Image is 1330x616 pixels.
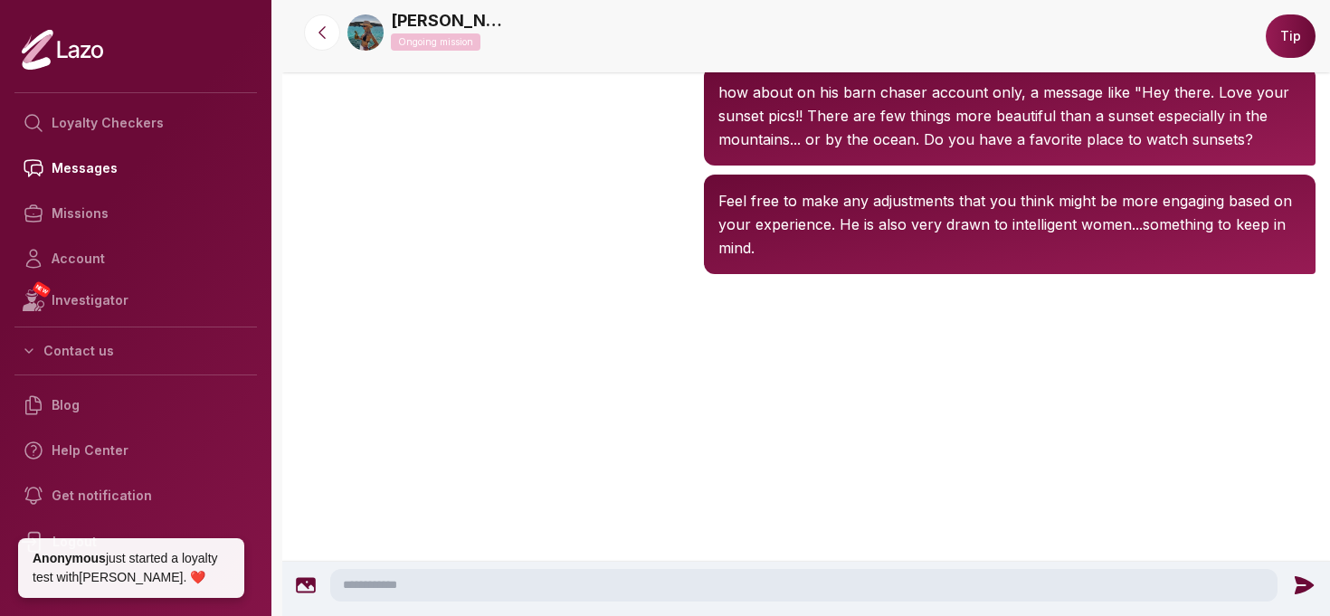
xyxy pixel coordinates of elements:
a: Get notification [14,473,257,518]
button: Contact us [14,335,257,367]
a: [PERSON_NAME] [391,8,508,33]
a: Blog [14,383,257,428]
a: Messages [14,146,257,191]
a: Help Center [14,428,257,473]
img: 9bfbf80e-688a-403c-a72d-9e4ea39ca253 [347,14,384,51]
div: Logout [14,518,257,565]
a: NEWInvestigator [14,281,257,319]
a: Loyalty Checkers [14,100,257,146]
a: Missions [14,191,257,236]
p: Feel free to make any adjustments that you think might be more engaging based on your experience.... [718,189,1301,260]
span: NEW [32,280,52,299]
p: how about on his barn chaser account only, a message like "Hey there. Love your sunset pics!! The... [718,81,1301,151]
p: Ongoing mission [391,33,480,51]
a: Account [14,236,257,281]
button: Tip [1266,14,1316,58]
